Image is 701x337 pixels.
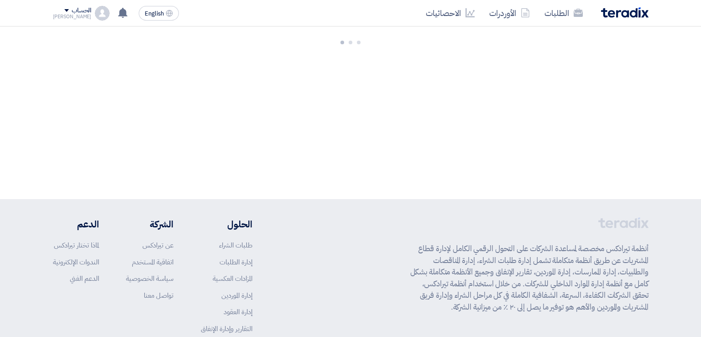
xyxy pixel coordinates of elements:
a: التقارير وإدارة الإنفاق [201,324,252,334]
a: الاحصائيات [419,2,482,24]
a: الدعم الفني [70,274,99,284]
li: الحلول [201,217,252,231]
a: الندوات الإلكترونية [53,257,99,267]
div: [PERSON_NAME] [53,14,92,19]
a: طلبات الشراء [219,240,252,250]
a: الأوردرات [482,2,537,24]
a: لماذا تختار تيرادكس [54,240,99,250]
a: إدارة الموردين [221,290,252,300]
span: English [145,11,164,17]
a: اتفاقية المستخدم [132,257,173,267]
li: الشركة [126,217,173,231]
a: الطلبات [537,2,590,24]
a: عن تيرادكس [142,240,173,250]
a: المزادات العكسية [213,274,252,284]
a: تواصل معنا [144,290,173,300]
a: إدارة الطلبات [220,257,252,267]
button: English [139,6,179,21]
img: Teradix logo [601,7,649,18]
a: سياسة الخصوصية [126,274,173,284]
div: الحساب [72,7,91,15]
img: profile_test.png [95,6,110,21]
li: الدعم [53,217,99,231]
a: إدارة العقود [224,307,252,317]
p: أنظمة تيرادكس مخصصة لمساعدة الشركات على التحول الرقمي الكامل لإدارة قطاع المشتريات عن طريق أنظمة ... [410,243,649,313]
